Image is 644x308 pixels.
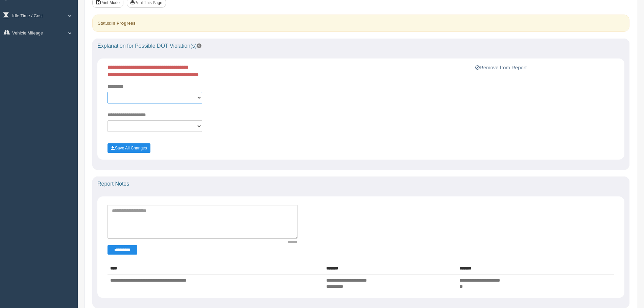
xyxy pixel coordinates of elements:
div: Status: [92,15,629,32]
div: Explanation for Possible DOT Violation(s) [92,39,629,53]
button: Change Filter Options [108,245,137,255]
strong: In Progress [111,21,136,26]
button: Remove from Report [473,64,529,72]
div: Report Notes [92,176,629,191]
button: Save [108,143,150,153]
